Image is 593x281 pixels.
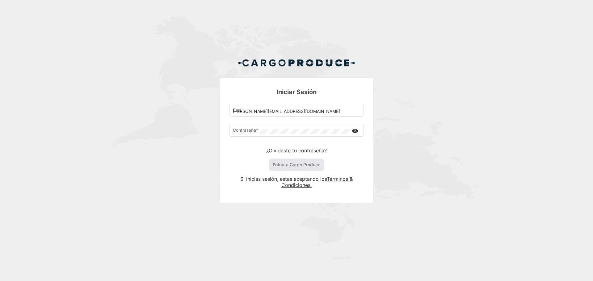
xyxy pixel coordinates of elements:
mat-icon: visibility_off [351,127,359,135]
span: Si inicias sesión, estas aceptando los [240,176,327,182]
a: Términos & Condiciones. [281,176,353,188]
h3: Iniciar Sesión [229,88,364,96]
a: ¿Olvidaste tu contraseña? [266,147,327,154]
img: Cargo Produce Logo [238,56,355,70]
